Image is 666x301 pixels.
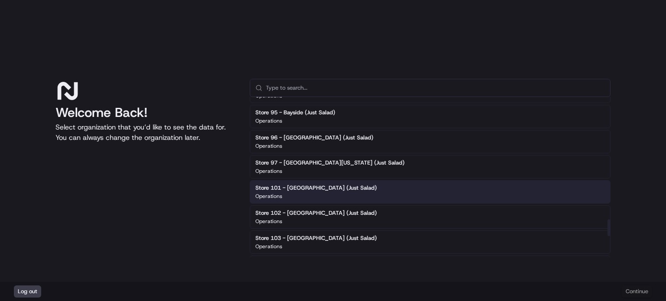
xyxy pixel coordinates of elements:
[255,109,335,117] h2: Store 95 - Bayside (Just Salad)
[255,209,377,217] h2: Store 102 - [GEOGRAPHIC_DATA] (Just Salad)
[255,243,282,250] p: Operations
[255,218,282,225] p: Operations
[55,105,236,120] h1: Welcome Back!
[266,79,605,97] input: Type to search...
[255,159,405,167] h2: Store 97 - [GEOGRAPHIC_DATA][US_STATE] (Just Salad)
[55,122,236,143] p: Select organization that you’d like to see the data for. You can always change the organization l...
[14,285,41,298] button: Log out
[255,168,282,175] p: Operations
[255,193,282,200] p: Operations
[255,142,282,149] p: Operations
[255,234,377,242] h2: Store 103 - [GEOGRAPHIC_DATA] (Just Salad)
[255,184,377,192] h2: Store 101 - [GEOGRAPHIC_DATA] (Just Salad)
[255,117,282,124] p: Operations
[255,134,373,142] h2: Store 96 - [GEOGRAPHIC_DATA] (Just Salad)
